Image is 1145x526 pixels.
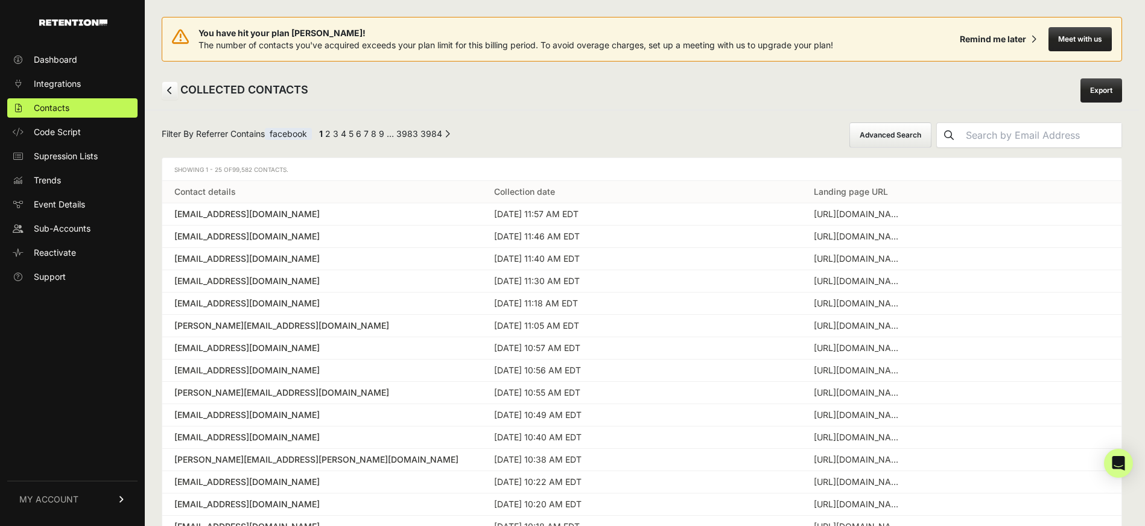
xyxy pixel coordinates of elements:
span: Trends [34,174,61,186]
a: Sub-Accounts [7,219,138,238]
td: [DATE] 11:30 AM EDT [482,270,802,293]
a: [PERSON_NAME][EMAIL_ADDRESS][DOMAIN_NAME] [174,387,470,399]
td: [DATE] 10:38 AM EDT [482,449,802,471]
h2: COLLECTED CONTACTS [162,81,308,100]
a: Landing page URL [814,186,888,197]
a: [EMAIL_ADDRESS][DOMAIN_NAME] [174,253,470,265]
span: Supression Lists [34,150,98,162]
a: Page 8 [371,128,376,139]
span: Integrations [34,78,81,90]
div: https://heavy.com/sports/nfl/chicago-bears/should-trade-for-rb-raheem-mostert/?fbclid=IwZXh0bgNhZ... [814,320,904,332]
button: Meet with us [1048,27,1112,51]
a: Dashboard [7,50,138,69]
img: Retention.com [39,19,107,26]
td: [DATE] 11:57 AM EDT [482,203,802,226]
a: Support [7,267,138,287]
td: [DATE] 10:22 AM EDT [482,471,802,493]
a: MY ACCOUNT [7,481,138,518]
div: Pagination [317,128,450,143]
a: Event Details [7,195,138,214]
td: [DATE] 10:49 AM EDT [482,404,802,426]
a: [EMAIL_ADDRESS][DOMAIN_NAME] [174,476,470,488]
div: https://heavy.com/sports/nfl/denver-broncos/teams-targeting-cornerback-riley-moss/?fbclid=IwZXh0b... [814,387,904,399]
span: Filter By Referrer Contains [162,128,312,143]
a: Page 3983 [396,128,418,139]
div: https://heavy.com/sports/nfl/las-vegas-raiders/john-spytek-hot-seat-br/?fbclid=IwZXh0bgNhZW0CMTEA... [814,297,904,309]
div: Remind me later [960,33,1026,45]
td: [DATE] 11:18 AM EDT [482,293,802,315]
a: [EMAIL_ADDRESS][DOMAIN_NAME] [174,208,470,220]
a: Supression Lists [7,147,138,166]
span: MY ACCOUNT [19,493,78,505]
td: [DATE] 10:56 AM EDT [482,360,802,382]
a: Collection date [494,186,555,197]
button: Remind me later [955,28,1041,50]
td: [DATE] 11:05 AM EDT [482,315,802,337]
a: [EMAIL_ADDRESS][DOMAIN_NAME] [174,409,470,421]
a: [EMAIL_ADDRESS][DOMAIN_NAME] [174,230,470,242]
a: Page 2 [325,128,331,139]
a: Export [1080,78,1122,103]
td: [DATE] 11:40 AM EDT [482,248,802,270]
a: Code Script [7,122,138,142]
a: Page 9 [379,128,384,139]
a: Page 4 [341,128,346,139]
a: [EMAIL_ADDRESS][DOMAIN_NAME] [174,275,470,287]
a: Page 7 [364,128,369,139]
span: 99,582 Contacts. [232,166,288,173]
span: facebook [265,128,312,140]
div: https://heavy.com/sports/?fbclid=iwzxh0bgnhzw0cmteaar6ruuhjq97iezrsmlnfyetdyib3ic5n2r1pmh2rviterz... [814,476,904,488]
span: You have hit your plan [PERSON_NAME]! [198,27,833,39]
div: https://heavy.com/sports/nfl/dallas-cowboys/jerry-jones-significant-punishment-obscene-gesture/?u... [814,253,904,265]
span: Support [34,271,66,283]
a: Page 5 [349,128,354,139]
div: https://heavy.com/sports/nfl/miami-dolphins/odell-beckham-jr-ped-suspension/?utm_medium=gwEMjU1&u... [814,409,904,421]
td: [DATE] 10:57 AM EDT [482,337,802,360]
div: https://heavy.com/sports/nfl/new-york-jets/mark-sanchez-fox-lawsuit/?utm_medium=gwEMjU1&utm_sourc... [814,498,904,510]
div: https://heavy.com/sports/nfl/tampa-bay-buccaneers/head-coach-todd-bowles-coaching-tree/?fbclid=Iw... [814,431,904,443]
div: [PERSON_NAME][EMAIL_ADDRESS][PERSON_NAME][DOMAIN_NAME] [174,454,470,466]
span: Reactivate [34,247,76,259]
div: https://heavy.com/sports/nfl/las-vegas-raiders/germaine-pratt-out-pete-carroll/?fbclid=IwY2xjawNT... [814,230,904,242]
td: [DATE] 10:55 AM EDT [482,382,802,404]
a: [PERSON_NAME][EMAIL_ADDRESS][DOMAIN_NAME] [174,320,470,332]
td: [DATE] 10:20 AM EDT [482,493,802,516]
div: https://heavy.com/sports/nfl/new-york-giants/jaxson-dart-week-6-injury-news-eagles/?fbclid=IwY2xj... [814,342,904,354]
a: Reactivate [7,243,138,262]
span: Contacts [34,102,69,114]
span: Event Details [34,198,85,211]
div: https://heavy.com/sports/nfl/dallas-cowboys/julius-wood-reunite-with-previously-suspended-db/?fbc... [814,454,904,466]
a: Page 3984 [420,128,442,139]
a: Page 3 [333,128,338,139]
a: Integrations [7,74,138,93]
div: [EMAIL_ADDRESS][DOMAIN_NAME] [174,431,470,443]
span: … [387,128,394,139]
input: Search by Email Address [961,123,1121,147]
span: Sub-Accounts [34,223,90,235]
em: Page 1 [319,128,323,139]
a: [EMAIL_ADDRESS][DOMAIN_NAME] [174,297,470,309]
a: Contacts [7,98,138,118]
div: [EMAIL_ADDRESS][DOMAIN_NAME] [174,342,470,354]
div: Open Intercom Messenger [1104,449,1133,478]
a: Page 6 [356,128,361,139]
a: [EMAIL_ADDRESS][DOMAIN_NAME] [174,498,470,510]
span: The number of contacts you've acquired exceeds your plan limit for this billing period. To avoid ... [198,40,833,50]
span: Showing 1 - 25 of [174,166,288,173]
span: Dashboard [34,54,77,66]
span: Code Script [34,126,81,138]
td: [DATE] 10:40 AM EDT [482,426,802,449]
div: https://heavy.com/sports/nfl/new-york-jets/mark-sanchez-stabbing-reaction/?utm_medium=nSoMTk5&utm... [814,364,904,376]
button: Advanced Search [849,122,931,148]
div: https://heavy.com/sports/florida-panthers-jostens-stanley-cup-rings/?fbclid=IwZXh0bgNhZW0CMTEAAR4... [814,208,904,220]
a: [EMAIL_ADDRESS][DOMAIN_NAME] [174,364,470,376]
